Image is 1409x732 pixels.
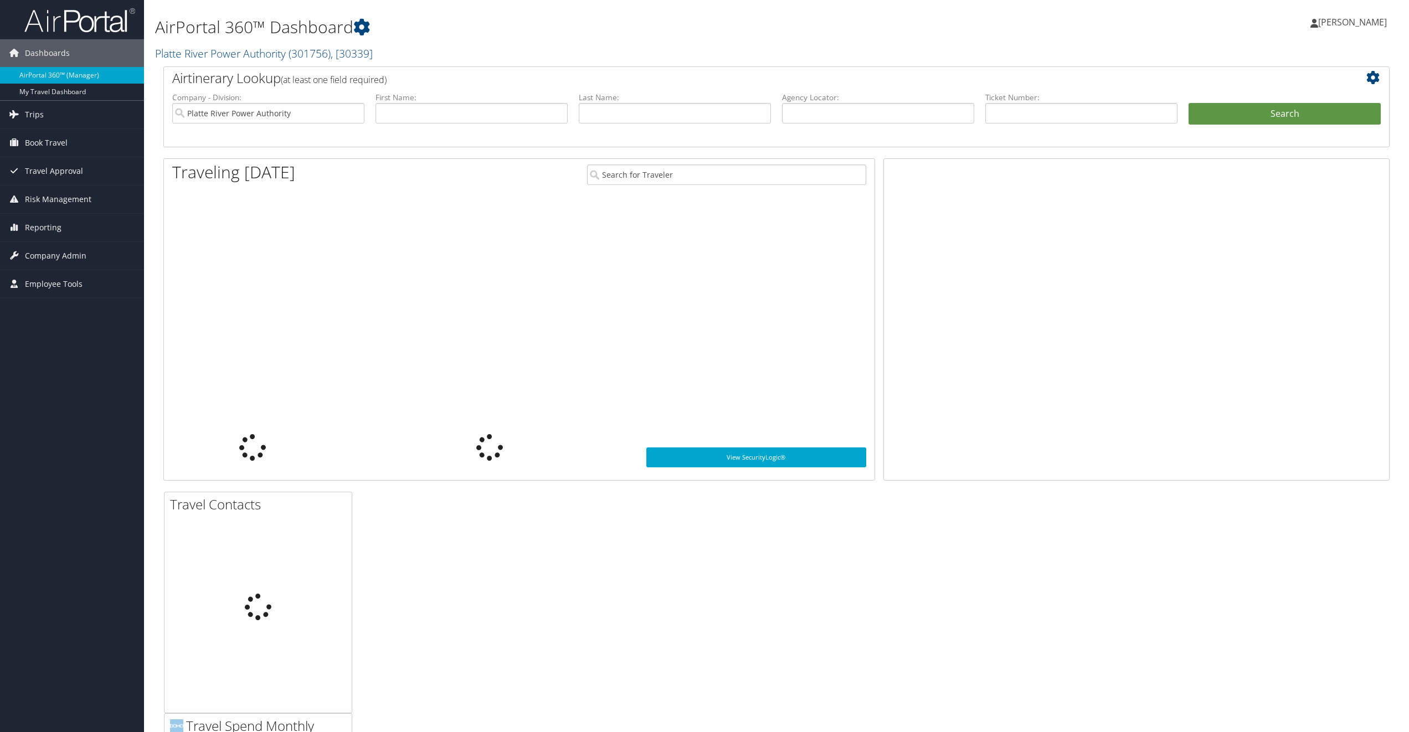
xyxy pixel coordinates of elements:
h1: Traveling [DATE] [172,161,295,184]
span: Travel Approval [25,157,83,185]
label: Company - Division: [172,92,364,103]
span: [PERSON_NAME] [1318,16,1387,28]
button: Search [1189,103,1381,125]
span: Employee Tools [25,270,83,298]
label: Ticket Number: [985,92,1177,103]
img: airportal-logo.png [24,7,135,33]
span: Risk Management [25,185,91,213]
label: First Name: [376,92,568,103]
h2: Travel Contacts [170,495,352,514]
span: Trips [25,101,44,128]
a: [PERSON_NAME] [1310,6,1398,39]
h2: Airtinerary Lookup [172,69,1279,87]
label: Agency Locator: [782,92,974,103]
a: View SecurityLogic® [646,447,867,467]
h1: AirPortal 360™ Dashboard [155,16,984,39]
span: , [ 30339 ] [331,46,373,61]
input: Search for Traveler [587,164,867,185]
span: Book Travel [25,129,68,157]
span: Reporting [25,214,61,241]
span: Company Admin [25,242,86,270]
span: (at least one field required) [281,74,387,86]
span: ( 301756 ) [289,46,331,61]
label: Last Name: [579,92,771,103]
span: Dashboards [25,39,70,67]
a: Platte River Power Authority [155,46,373,61]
